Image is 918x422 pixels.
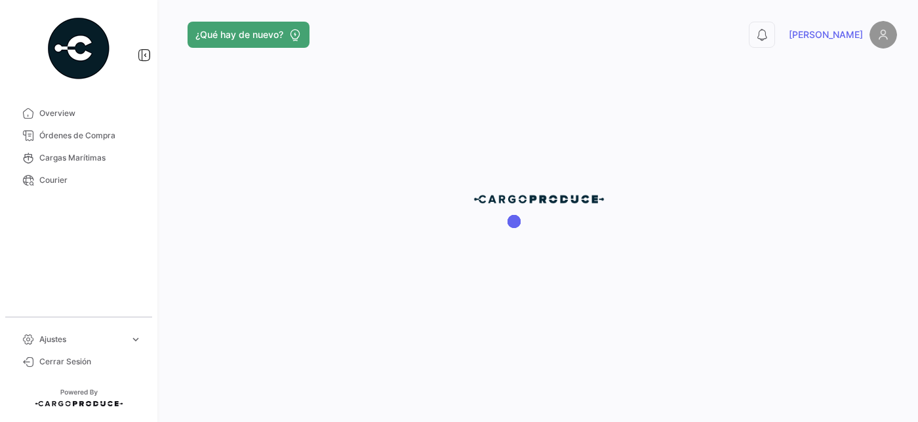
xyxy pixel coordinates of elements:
a: Órdenes de Compra [10,125,147,147]
a: Overview [10,102,147,125]
span: Cerrar Sesión [39,356,142,368]
a: Cargas Marítimas [10,147,147,169]
span: Órdenes de Compra [39,130,142,142]
img: cp-blue.png [473,194,605,204]
span: Cargas Marítimas [39,152,142,164]
img: powered-by.png [46,16,111,81]
span: Overview [39,107,142,119]
span: Ajustes [39,334,125,345]
span: expand_more [130,334,142,345]
span: Courier [39,174,142,186]
a: Courier [10,169,147,191]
